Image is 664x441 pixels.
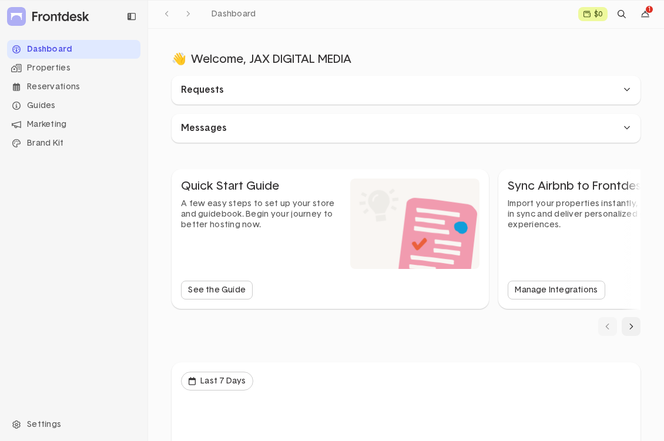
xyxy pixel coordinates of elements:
[172,52,640,66] h3: Welcome , JAX DIGITAL MEDIA
[7,78,140,96] li: Navigation item
[181,372,253,390] button: dropdown trigger
[515,286,598,294] div: Manage Integrations
[181,281,253,299] button: See the Guide
[7,134,140,153] li: Navigation item
[7,78,140,96] div: Reservations
[7,96,140,115] div: Guides
[7,40,140,59] li: Navigation item
[7,115,140,134] li: Navigation item
[207,6,261,22] a: Dashboard
[181,179,341,194] div: Quick Start Guide
[598,317,617,336] button: Previous slide
[7,115,140,134] div: Marketing
[172,52,186,66] span: 👋
[181,122,600,134] div: Messages
[7,59,140,78] div: Properties
[7,40,140,59] div: Dashboard
[212,10,256,18] span: Dashboard
[172,76,640,105] div: accordion toggler
[578,7,608,21] a: $0
[636,5,655,23] div: dropdown trigger
[188,286,246,294] div: See the Guide
[181,84,600,96] div: Requests
[622,317,640,336] button: Next slide
[7,59,140,78] li: Navigation item
[350,179,479,269] img: Quick Start Guide
[172,114,640,143] div: accordion toggler
[7,415,140,434] div: Settings
[172,169,489,309] li: 1 of 5
[181,198,341,231] div: A few easy steps to set up your store and guidebook. Begin your journey to better hosting now.
[7,96,140,115] li: Navigation item
[7,134,140,153] div: Brand Kit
